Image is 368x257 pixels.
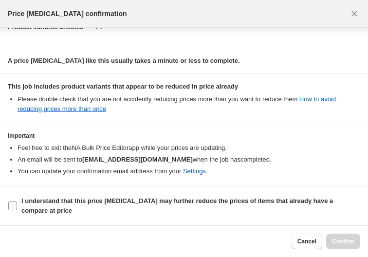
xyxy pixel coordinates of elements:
[8,57,240,64] b: A price [MEDICAL_DATA] like this usually takes a minute or less to complete.
[18,94,360,114] li: Please double check that you are not accidently reducing prices more than you want to reduce them
[183,167,206,175] a: Settings
[347,6,362,21] button: Close
[292,234,322,249] button: Cancel
[21,197,333,214] b: I understand that this price [MEDICAL_DATA] may further reduce the prices of items that already h...
[18,155,360,165] li: An email will be sent to when the job has completed .
[297,238,316,245] span: Cancel
[8,9,127,18] span: Price [MEDICAL_DATA] confirmation
[18,143,360,153] li: Feel free to exit the NA Bulk Price Editor app while your prices are updating.
[82,156,193,163] b: [EMAIL_ADDRESS][DOMAIN_NAME]
[18,166,360,176] li: You can update your confirmation email address from your .
[8,83,238,90] b: This job includes product variants that appear to be reduced in price already
[8,132,360,140] h3: Important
